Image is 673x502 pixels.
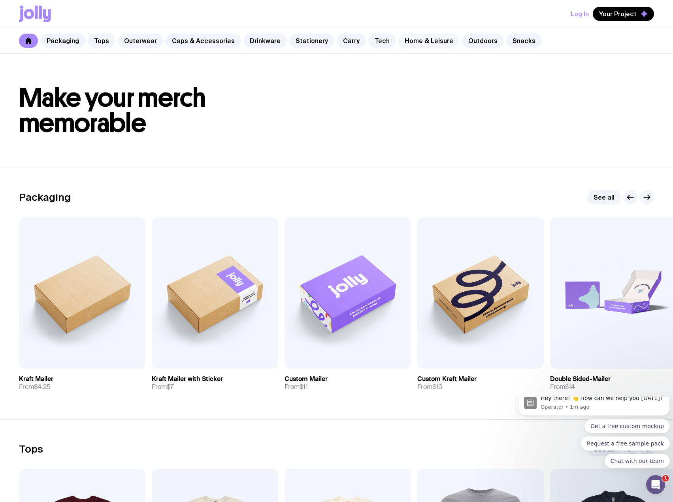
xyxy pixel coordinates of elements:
[587,190,621,204] a: See all
[152,383,173,391] span: From
[118,34,163,48] a: Outerwear
[515,397,673,498] iframe: Intercom notifications message
[662,475,669,481] span: 1
[462,34,504,48] a: Outdoors
[3,22,155,71] div: Quick reply options
[167,383,173,391] span: $7
[285,383,308,391] span: From
[19,369,145,397] a: Kraft MailerFrom$4.25
[368,34,396,48] a: Tech
[166,34,241,48] a: Caps & Accessories
[66,40,155,54] button: Quick reply: Request a free sample pack
[432,383,443,391] span: $10
[646,475,665,494] iframe: Intercom live chat
[88,34,115,48] a: Tops
[417,383,443,391] span: From
[337,34,366,48] a: Carry
[70,22,155,36] button: Quick reply: Get a free custom mockup
[19,375,53,383] h3: Kraft Mailer
[19,383,51,391] span: From
[152,369,278,397] a: Kraft Mailer with StickerFrom$7
[152,375,223,383] h3: Kraft Mailer with Sticker
[289,34,334,48] a: Stationery
[550,383,575,391] span: From
[417,369,544,397] a: Custom Kraft MailerFrom$10
[243,34,287,48] a: Drinkware
[40,34,85,48] a: Packaging
[285,375,328,383] h3: Custom Mailer
[398,34,460,48] a: Home & Leisure
[593,7,654,21] button: Your Project
[300,383,308,391] span: $11
[550,375,611,383] h3: Double Sided-Mailer
[285,369,411,397] a: Custom MailerFrom$11
[26,7,149,14] p: Message from Operator, sent 1m ago
[571,7,589,21] button: Log In
[90,57,155,71] button: Quick reply: Chat with our team
[19,82,206,139] span: Make your merch memorable
[599,10,637,18] span: Your Project
[506,34,542,48] a: Snacks
[19,191,71,203] h2: Packaging
[417,375,477,383] h3: Custom Kraft Mailer
[19,443,43,455] h2: Tops
[565,383,575,391] span: $14
[34,383,51,391] span: $4.25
